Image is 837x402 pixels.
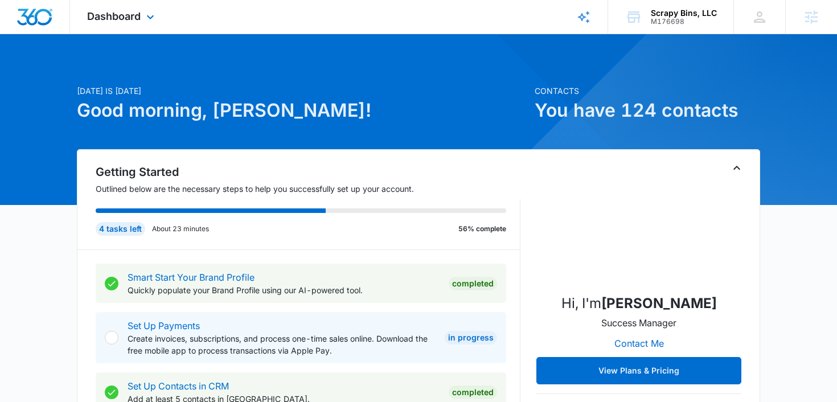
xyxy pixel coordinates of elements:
[601,316,676,330] p: Success Manager
[128,380,229,392] a: Set Up Contacts in CRM
[449,385,497,399] div: Completed
[603,330,675,357] button: Contact Me
[445,331,497,344] div: In Progress
[582,170,696,284] img: Aimee Lee
[535,97,760,124] h1: You have 124 contacts
[128,333,436,356] p: Create invoices, subscriptions, and process one-time sales online. Download the free mobile app t...
[128,284,440,296] p: Quickly populate your Brand Profile using our AI-powered tool.
[96,163,520,181] h2: Getting Started
[651,18,717,26] div: account id
[730,161,744,175] button: Toggle Collapse
[458,224,506,234] p: 56% complete
[536,357,741,384] button: View Plans & Pricing
[77,85,528,97] p: [DATE] is [DATE]
[96,222,145,236] div: 4 tasks left
[96,183,520,195] p: Outlined below are the necessary steps to help you successfully set up your account.
[152,224,209,234] p: About 23 minutes
[561,293,717,314] p: Hi, I'm
[128,272,255,283] a: Smart Start Your Brand Profile
[601,295,717,311] strong: [PERSON_NAME]
[535,85,760,97] p: Contacts
[449,277,497,290] div: Completed
[77,97,528,124] h1: Good morning, [PERSON_NAME]!
[651,9,717,18] div: account name
[128,320,200,331] a: Set Up Payments
[87,10,141,22] span: Dashboard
